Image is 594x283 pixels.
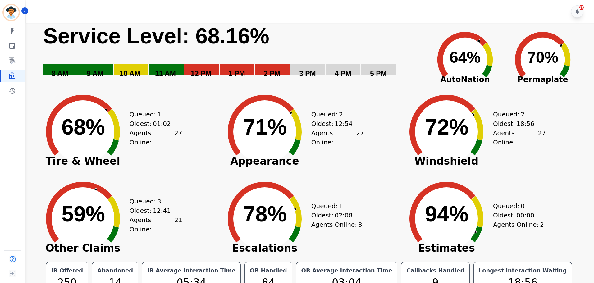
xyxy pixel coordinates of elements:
div: IB Average Interaction Time [146,266,237,275]
span: Permaplate [504,74,582,85]
span: 21 [174,215,182,234]
text: 11 AM [155,70,176,78]
span: Escalations [218,245,311,251]
text: 5 PM [370,70,387,78]
div: Queued: [130,110,176,119]
span: 2 [339,110,343,119]
div: Agents Online: [311,220,364,229]
div: Oldest: [130,206,176,215]
text: 1 PM [228,70,245,78]
text: 3 PM [299,70,316,78]
span: 01:02 [153,119,171,128]
div: Oldest: [130,119,176,128]
span: 27 [174,128,182,147]
span: 1 [157,110,161,119]
text: 9 AM [87,70,103,78]
text: 12 PM [191,70,211,78]
text: 8 AM [52,70,68,78]
span: 3 [157,197,161,206]
span: Tire & Wheel [36,158,130,164]
text: Service Level: 68.16% [43,24,269,48]
div: Queued: [311,110,358,119]
text: 59% [62,202,105,226]
div: Agents Online: [493,128,546,147]
span: Windshield [400,158,493,164]
text: 68% [62,115,105,139]
text: 2 PM [264,70,281,78]
img: Bordered avatar [4,5,19,20]
span: Other Claims [36,245,130,251]
text: 4 PM [335,70,351,78]
div: OB Average Interaction Time [300,266,394,275]
span: 12:41 [153,206,171,215]
div: Oldest: [311,119,358,128]
span: 18:56 [516,119,534,128]
div: Oldest: [311,211,358,220]
span: 02:08 [335,211,353,220]
text: 78% [243,202,287,226]
text: 70% [527,49,558,66]
div: Oldest: [493,119,540,128]
div: 27 [579,5,584,10]
text: 94% [425,202,468,226]
span: 2 [540,220,544,229]
span: Estimates [400,245,493,251]
text: 72% [425,115,468,139]
div: Agents Online: [130,128,182,147]
span: 2 [521,110,525,119]
div: IB Offered [50,266,85,275]
span: AutoNation [426,74,504,85]
div: Abandoned [96,266,134,275]
text: 10 AM [120,70,140,78]
div: Queued: [130,197,176,206]
div: Agents Online: [311,128,364,147]
svg: Service Level: 0% [43,23,425,87]
span: 1 [339,201,343,211]
div: Agents Online: [130,215,182,234]
div: Longest Interaction Waiting [477,266,568,275]
span: 12:54 [335,119,353,128]
text: 64% [450,49,481,66]
span: 3 [358,220,362,229]
text: 71% [243,115,287,139]
span: Appearance [218,158,311,164]
div: Callbacks Handled [405,266,466,275]
div: Queued: [311,201,358,211]
span: 0 [521,201,525,211]
div: Oldest: [493,211,540,220]
span: 00:00 [516,211,534,220]
div: Queued: [493,110,540,119]
div: OB Handled [249,266,288,275]
span: 27 [538,128,546,147]
div: Queued: [493,201,540,211]
div: Agents Online: [493,220,546,229]
span: 27 [356,128,364,147]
